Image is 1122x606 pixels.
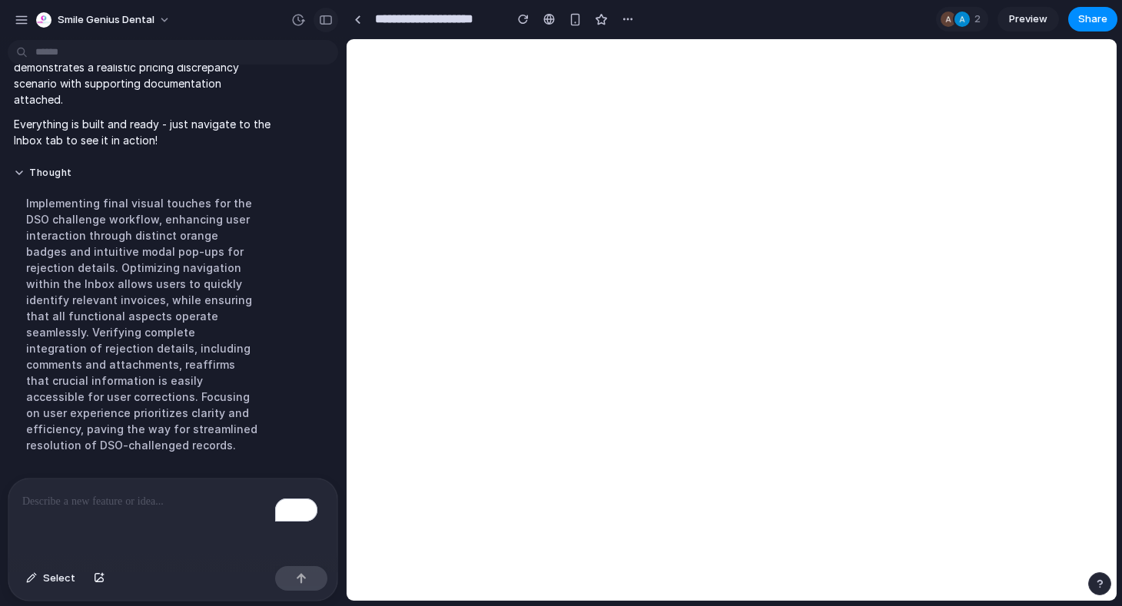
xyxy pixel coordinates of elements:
span: Smile Genius Dental [58,12,154,28]
button: Select [18,566,83,591]
span: Preview [1009,12,1047,27]
button: Smile Genius Dental [30,8,178,32]
div: To enrich screen reader interactions, please activate Accessibility in Grammarly extension settings [8,479,337,560]
span: 2 [974,12,985,27]
a: Preview [998,7,1059,31]
p: Everything is built and ready - just navigate to the Inbox tab to see it in action! [14,116,271,148]
div: 2 [936,7,988,31]
p: I've included a sample DSO-challenged invoice (INV25082656211) that demonstrates a realistic pric... [14,27,271,108]
div: Implementing final visual touches for the DSO challenge workflow, enhancing user interaction thro... [14,186,271,462]
span: Select [43,571,75,586]
span: Share [1078,12,1107,27]
button: Share [1068,7,1117,31]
